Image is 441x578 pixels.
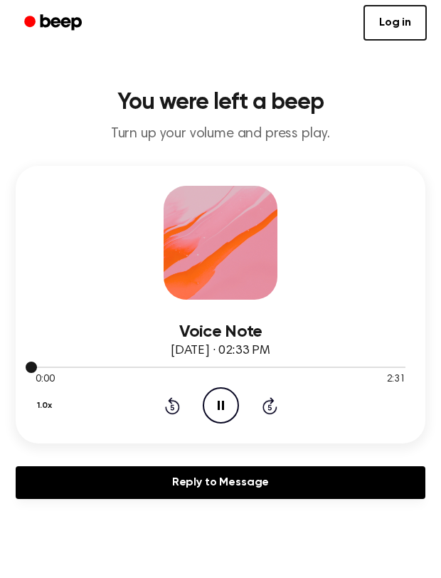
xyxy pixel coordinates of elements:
span: [DATE] · 02:33 PM [171,345,270,357]
span: 0:00 [36,372,54,387]
a: Beep [14,9,95,37]
h3: Voice Note [36,322,405,342]
p: Turn up your volume and press play. [11,125,430,143]
span: 2:31 [387,372,405,387]
button: 1.0x [36,394,57,418]
h1: You were left a beep [11,91,430,114]
a: Log in [363,5,427,41]
a: Reply to Message [16,466,425,499]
